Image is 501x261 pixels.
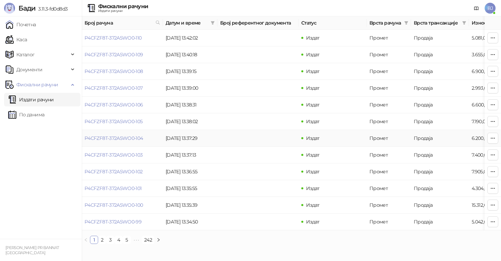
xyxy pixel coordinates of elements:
td: Промет [367,80,411,97]
span: Издат [306,102,320,108]
td: Промет [367,46,411,63]
a: 5 [123,236,131,244]
th: Број референтног документа [217,16,299,30]
td: [DATE] 13:35:39 [163,197,217,214]
a: 242 [142,236,154,244]
span: Фискални рачуни [16,78,58,91]
td: [DATE] 13:35:55 [163,180,217,197]
td: P4CFZF8T-372A5WO0-108 [82,63,163,80]
button: right [154,236,163,244]
a: Каса [5,33,27,46]
a: P4CFZF8T-372A5WO0-109 [85,52,143,58]
span: Датум и време [166,19,208,27]
td: [DATE] 13:38:31 [163,97,217,113]
a: P4CFZF8T-372A5WO0-110 [85,35,142,41]
td: P4CFZF8T-372A5WO0-107 [82,80,163,97]
a: P4CFZF8T-372A5WO0-101 [85,185,142,191]
div: Фискални рачуни [98,4,148,9]
td: Промет [367,180,411,197]
a: P4CFZF8T-372A5WO0-100 [85,202,143,208]
td: Продаја [411,113,469,130]
td: Продаја [411,46,469,63]
span: filter [404,21,408,25]
button: left [82,236,90,244]
td: Промет [367,163,411,180]
a: P4CFZF8T-372A5WO0-99 [85,219,141,225]
td: Промет [367,97,411,113]
div: Издати рачуни [98,9,148,13]
span: Издат [306,52,320,58]
td: P4CFZF8T-372A5WO0-104 [82,130,163,147]
th: Врста рачуна [367,16,411,30]
span: Издат [306,169,320,175]
td: Промет [367,63,411,80]
td: Продаја [411,147,469,163]
li: Следећих 5 Страна [131,236,142,244]
td: Продаја [411,30,469,46]
th: Врста трансакције [411,16,469,30]
td: Продаја [411,63,469,80]
span: left [84,238,88,242]
span: Издат [306,85,320,91]
td: P4CFZF8T-372A5WO0-99 [82,214,163,230]
small: [PERSON_NAME] PR BANNAT [GEOGRAPHIC_DATA] [5,245,59,255]
td: [DATE] 13:42:02 [163,30,217,46]
a: P4CFZF8T-372A5WO0-107 [85,85,143,91]
td: Промет [367,197,411,214]
td: Промет [367,113,411,130]
span: Издат [306,118,320,125]
td: Промет [367,147,411,163]
span: Документи [16,63,42,76]
td: [DATE] 13:37:29 [163,130,217,147]
span: Каталог [16,48,35,61]
a: 1 [90,236,98,244]
span: Издат [306,135,320,141]
span: BJ [485,3,496,14]
td: Продаја [411,163,469,180]
span: right [156,238,161,242]
td: Продаја [411,97,469,113]
td: Промет [367,30,411,46]
li: Следећа страна [154,236,163,244]
span: Издат [306,202,320,208]
td: P4CFZF8T-372A5WO0-100 [82,197,163,214]
li: 4 [115,236,123,244]
span: 3.11.3-fd0d8d3 [35,6,67,12]
td: Продаја [411,80,469,97]
td: Продаја [411,180,469,197]
td: [DATE] 13:34:50 [163,214,217,230]
span: Број рачуна [85,19,153,27]
td: Продаја [411,214,469,230]
td: [DATE] 13:39:00 [163,80,217,97]
span: Врста трансакције [414,19,459,27]
span: Врста рачуна [369,19,401,27]
a: P4CFZF8T-372A5WO0-103 [85,152,143,158]
img: Logo [4,3,15,14]
a: 4 [115,236,122,244]
td: Продаја [411,197,469,214]
th: Број рачуна [82,16,163,30]
li: 242 [142,236,154,244]
th: Статус [299,16,367,30]
span: ••• [131,236,142,244]
td: [DATE] 13:36:55 [163,163,217,180]
span: Издат [306,152,320,158]
span: Издат [306,68,320,74]
span: filter [211,21,215,25]
span: Издат [306,219,320,225]
td: P4CFZF8T-372A5WO0-105 [82,113,163,130]
a: Издати рачуни [8,93,54,106]
span: Бади [18,4,35,12]
a: P4CFZF8T-372A5WO0-106 [85,102,143,108]
span: filter [462,21,466,25]
span: Издат [306,35,320,41]
td: P4CFZF8T-372A5WO0-109 [82,46,163,63]
a: Документација [471,3,482,14]
td: Продаја [411,130,469,147]
td: [DATE] 13:40:18 [163,46,217,63]
td: Промет [367,130,411,147]
td: P4CFZF8T-372A5WO0-103 [82,147,163,163]
a: P4CFZF8T-372A5WO0-104 [85,135,143,141]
